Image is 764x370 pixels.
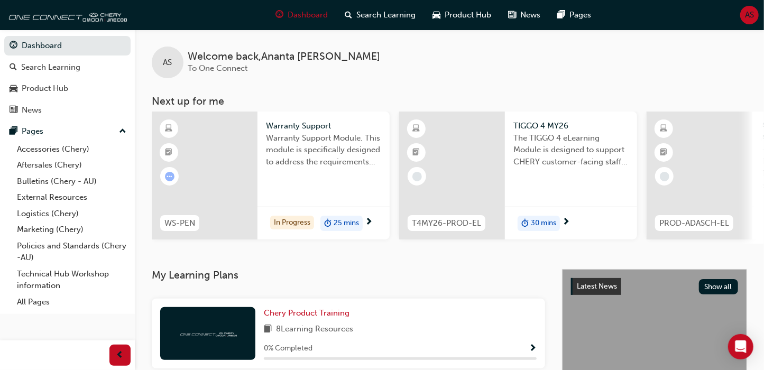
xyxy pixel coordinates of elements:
[264,308,349,318] span: Chery Product Training
[165,122,173,136] span: learningResourceType_ELEARNING-icon
[13,173,131,190] a: Bulletins (Chery - AU)
[152,112,390,239] a: WS-PENWarranty SupportWarranty Support Module. This module is specifically designed to address th...
[152,269,545,281] h3: My Learning Plans
[116,349,124,362] span: prev-icon
[660,122,668,136] span: learningResourceType_ELEARNING-icon
[425,4,500,26] a: car-iconProduct Hub
[513,120,629,132] span: TIGGO 4 MY26
[264,343,312,355] span: 0 % Completed
[276,323,353,336] span: 8 Learning Resources
[13,189,131,206] a: External Resources
[549,4,600,26] a: pages-iconPages
[21,61,80,73] div: Search Learning
[399,112,637,239] a: T4MY26-PROD-ELTIGGO 4 MY26The TIGGO 4 eLearning Module is designed to support CHERY customer-faci...
[509,8,517,22] span: news-icon
[324,217,332,230] span: duration-icon
[179,328,237,338] img: oneconnect
[10,84,17,94] span: car-icon
[745,9,754,21] span: AS
[412,172,422,181] span: learningRecordVerb_NONE-icon
[660,146,668,160] span: booktick-icon
[728,334,753,359] div: Open Intercom Messenger
[164,217,195,229] span: WS-PEN
[740,6,759,24] button: AS
[433,8,441,22] span: car-icon
[4,122,131,141] button: Pages
[264,323,272,336] span: book-icon
[413,146,420,160] span: booktick-icon
[345,8,353,22] span: search-icon
[521,217,529,230] span: duration-icon
[659,217,729,229] span: PROD-ADASCH-EL
[270,216,314,230] div: In Progress
[570,9,592,21] span: Pages
[500,4,549,26] a: news-iconNews
[188,63,247,73] span: To One Connect
[13,206,131,222] a: Logistics (Chery)
[264,307,354,319] a: Chery Product Training
[4,100,131,120] a: News
[13,266,131,294] a: Technical Hub Workshop information
[413,122,420,136] span: learningResourceType_ELEARNING-icon
[5,4,127,25] img: oneconnect
[10,127,17,136] span: pages-icon
[513,132,629,168] span: The TIGGO 4 eLearning Module is designed to support CHERY customer-facing staff with the product ...
[276,8,284,22] span: guage-icon
[10,63,17,72] span: search-icon
[558,8,566,22] span: pages-icon
[135,95,764,107] h3: Next up for me
[13,157,131,173] a: Aftersales (Chery)
[165,172,174,181] span: learningRecordVerb_ATTEMPT-icon
[13,294,131,310] a: All Pages
[521,9,541,21] span: News
[119,125,126,138] span: up-icon
[268,4,337,26] a: guage-iconDashboard
[571,278,738,295] a: Latest NewsShow all
[334,217,359,229] span: 25 mins
[531,217,556,229] span: 30 mins
[412,217,481,229] span: T4MY26-PROD-EL
[4,34,131,122] button: DashboardSearch LearningProduct HubNews
[163,57,172,69] span: AS
[562,218,570,227] span: next-icon
[266,132,381,168] span: Warranty Support Module. This module is specifically designed to address the requirements and pro...
[10,106,17,115] span: news-icon
[188,51,380,63] span: Welcome back , Ananta [PERSON_NAME]
[699,279,739,294] button: Show all
[577,282,617,291] span: Latest News
[357,9,416,21] span: Search Learning
[22,104,42,116] div: News
[13,238,131,266] a: Policies and Standards (Chery -AU)
[13,141,131,158] a: Accessories (Chery)
[22,82,68,95] div: Product Hub
[4,58,131,77] a: Search Learning
[660,172,669,181] span: learningRecordVerb_NONE-icon
[4,36,131,55] a: Dashboard
[529,342,537,355] button: Show Progress
[529,344,537,354] span: Show Progress
[22,125,43,137] div: Pages
[365,218,373,227] span: next-icon
[10,41,17,51] span: guage-icon
[4,79,131,98] a: Product Hub
[445,9,492,21] span: Product Hub
[288,9,328,21] span: Dashboard
[165,146,173,160] span: booktick-icon
[13,221,131,238] a: Marketing (Chery)
[337,4,425,26] a: search-iconSearch Learning
[266,120,381,132] span: Warranty Support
